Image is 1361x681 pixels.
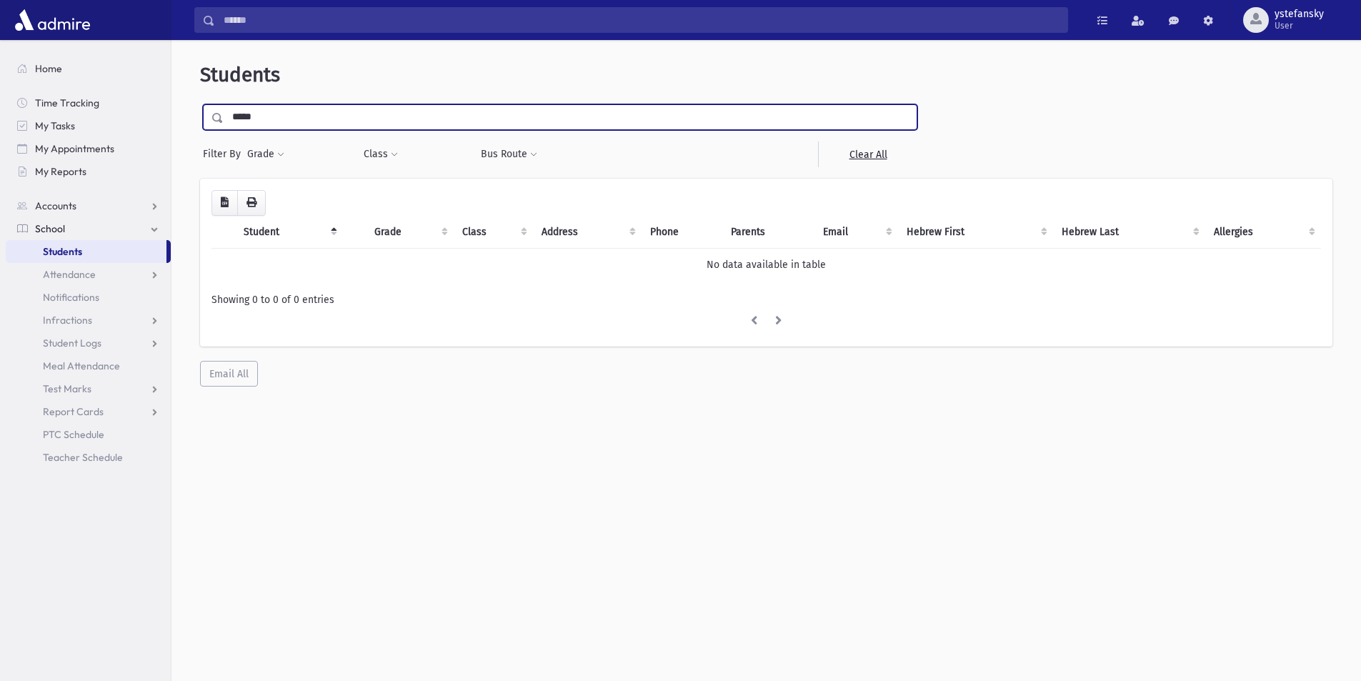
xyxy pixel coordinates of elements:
span: Student Logs [43,337,101,349]
span: My Appointments [35,142,114,155]
a: Home [6,57,171,80]
span: Notifications [43,291,99,304]
span: Meal Attendance [43,359,120,372]
a: Teacher Schedule [6,446,171,469]
th: Address: activate to sort column ascending [533,216,642,249]
th: Email: activate to sort column ascending [814,216,898,249]
button: Bus Route [480,141,538,167]
td: No data available in table [211,248,1321,281]
span: My Tasks [35,119,75,132]
span: Students [43,245,82,258]
span: My Reports [35,165,86,178]
span: User [1275,20,1324,31]
a: Infractions [6,309,171,332]
span: Home [35,62,62,75]
th: Parents [722,216,814,249]
th: Grade: activate to sort column ascending [366,216,453,249]
a: Time Tracking [6,91,171,114]
a: Clear All [818,141,917,167]
span: Teacher Schedule [43,451,123,464]
button: Grade [246,141,285,167]
th: Class: activate to sort column ascending [454,216,534,249]
a: Test Marks [6,377,171,400]
a: Notifications [6,286,171,309]
span: Accounts [35,199,76,212]
a: My Reports [6,160,171,183]
th: Hebrew First: activate to sort column ascending [898,216,1052,249]
span: Test Marks [43,382,91,395]
button: CSV [211,190,238,216]
a: School [6,217,171,240]
span: Report Cards [43,405,104,418]
a: Report Cards [6,400,171,423]
span: School [35,222,65,235]
input: Search [215,7,1067,33]
span: PTC Schedule [43,428,104,441]
span: Infractions [43,314,92,327]
button: Class [363,141,399,167]
th: Phone [642,216,722,249]
a: PTC Schedule [6,423,171,446]
a: Student Logs [6,332,171,354]
span: Attendance [43,268,96,281]
span: Time Tracking [35,96,99,109]
img: AdmirePro [11,6,94,34]
button: Print [237,190,266,216]
span: Students [200,63,280,86]
span: Filter By [203,146,246,161]
a: Students [6,240,166,263]
span: ystefansky [1275,9,1324,20]
button: Email All [200,361,258,387]
a: Meal Attendance [6,354,171,377]
th: Student: activate to sort column descending [235,216,343,249]
a: My Tasks [6,114,171,137]
a: Attendance [6,263,171,286]
div: Showing 0 to 0 of 0 entries [211,292,1321,307]
th: Hebrew Last: activate to sort column ascending [1053,216,1206,249]
a: My Appointments [6,137,171,160]
th: Allergies: activate to sort column ascending [1205,216,1321,249]
a: Accounts [6,194,171,217]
